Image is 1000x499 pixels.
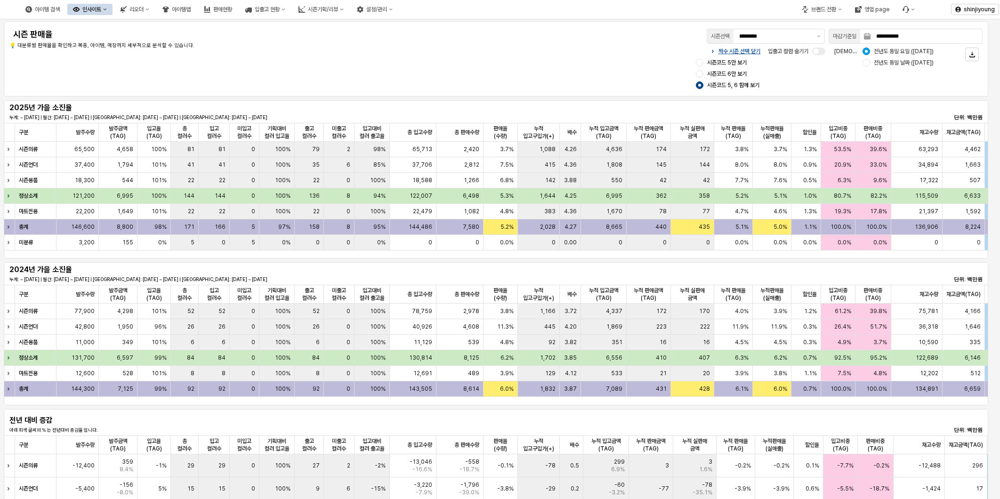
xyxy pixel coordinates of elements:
button: 짝수 시즌 선택 닫기 [710,48,760,55]
span: 0 [251,145,255,153]
span: 시즌코드 5, 6 함께 보기 [707,81,759,89]
span: 발주수량 [76,290,95,298]
span: 100.0% [866,223,887,231]
span: 144 [215,192,226,200]
div: Expand row [4,219,16,234]
span: 1.1% [804,223,817,231]
span: 1,266 [464,177,479,184]
span: 100% [275,177,290,184]
span: 출고 컬러수 [298,125,320,140]
span: 기획대비 컬러 입고율 [263,125,290,140]
span: 22 [313,177,320,184]
span: 144,486 [409,223,432,231]
span: 42 [703,177,710,184]
span: 발주금액(TAG) [103,437,133,452]
span: 34,894 [918,161,938,169]
span: 550 [611,177,622,184]
span: 8 [347,192,350,200]
div: Expand row [4,381,16,396]
span: 입고율(TAG) [141,437,167,452]
div: Expand row [4,454,16,477]
div: 시즌기획/리뷰 [293,4,349,15]
span: 입고대비 컬러 출고율 [358,287,386,302]
p: 누계: ~ [DATE] | 월간: [DATE] ~ [DATE] | [GEOGRAPHIC_DATA]: [DATE] ~ [DATE] | [GEOGRAPHIC_DATA]: [DAT... [9,114,658,121]
div: Expand row [4,319,16,334]
span: 총 입고수량 [407,290,432,298]
span: 0 [251,161,255,169]
div: 브랜드 전환 [796,4,847,15]
span: 144 [699,161,710,169]
span: 100% [151,145,167,153]
span: 입고대비 컬러 출고율 [358,125,386,140]
span: 총 판매수량 [454,129,479,136]
span: 4.8% [500,208,514,215]
span: 35 [312,161,320,169]
span: 8.0% [774,161,787,169]
div: 리오더 [129,6,144,13]
span: 미입고 컬러수 [234,125,255,140]
span: 81 [187,145,194,153]
span: 100% [275,161,290,169]
div: 영업 page [864,6,889,13]
span: 입고비중(TAG) [827,437,854,452]
p: 💡 대분류별 판매율을 확인하고 복종, 아이템, 매장까지 세부적으로 분석할 수 있습니다. [9,42,415,50]
span: 입출고 컬럼 숨기기 [768,48,808,55]
span: 146,600 [71,223,95,231]
span: 0 [347,208,350,215]
span: 누적 입고구입가(+) [522,287,556,302]
span: 5.2% [735,192,749,200]
span: 7.5% [500,161,514,169]
span: 2,420 [464,145,479,153]
strong: 시즌의류 [19,146,38,153]
div: 판매현황 [213,6,232,13]
button: 판매현황 [198,4,238,15]
div: Expand row [4,157,16,172]
span: 81 [218,145,226,153]
span: 7,580 [463,223,479,231]
span: 22 [313,208,320,215]
span: 80.7% [834,192,851,200]
div: Menu item 6 [897,4,920,15]
span: 2 [347,145,350,153]
div: 아이템맵 [172,6,191,13]
p: 짝수 시즌 선택 닫기 [718,48,760,55]
span: 1.0% [804,192,817,200]
span: 21,397 [919,208,938,215]
span: 누적 입고구입가(+) [522,437,556,452]
span: 누적 입고금액(TAG) [585,287,622,302]
span: 총 컬러수 [175,287,194,302]
span: 22 [188,177,194,184]
span: 17.8% [870,208,887,215]
div: Expand row [4,235,16,250]
span: 383 [544,208,556,215]
span: 총 입고수량 [407,129,432,136]
span: 1,670 [606,208,622,215]
span: 144 [184,192,194,200]
button: 인사이트 [67,4,113,15]
span: 전년도 동일 날짜 ([DATE]) [874,59,934,66]
span: 4.26 [565,145,577,153]
span: 4.36 [564,208,577,215]
div: Expand row [4,335,16,350]
span: 1.3% [804,208,817,215]
span: 배수 [567,290,577,298]
span: 재고금액(TAG) [946,129,981,136]
span: 2,812 [464,161,479,169]
span: 9.6% [873,177,887,184]
span: 5.3% [500,192,514,200]
span: 507 [969,177,981,184]
span: 8,800 [117,223,133,231]
span: 6 [347,161,350,169]
span: 5 [251,223,255,231]
span: 544 [122,177,133,184]
span: 6.3% [838,177,851,184]
strong: 시즌용품 [19,177,38,184]
span: 6,995 [606,192,622,200]
span: 136,906 [915,223,938,231]
span: 8 [347,223,350,231]
span: 174 [656,145,667,153]
span: 누적 실판매 금액 [677,437,712,452]
span: 77 [702,208,710,215]
div: 리오더 [114,4,155,15]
